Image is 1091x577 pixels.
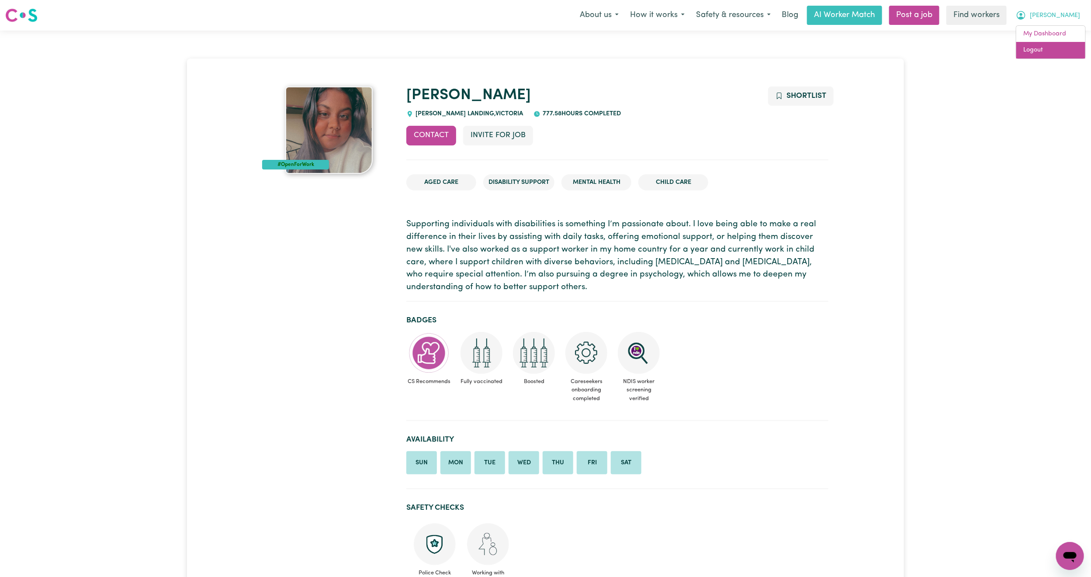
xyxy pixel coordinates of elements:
[262,86,396,174] a: Arpanpreet's profile picture'#OpenForWork
[616,374,662,406] span: NDIS worker screening verified
[406,451,437,475] li: Available on Sunday
[1010,6,1086,24] button: My Account
[463,126,533,145] button: Invite for Job
[262,160,329,169] div: #OpenForWork
[1056,542,1084,570] iframe: Button to launch messaging window, conversation in progress
[406,88,531,103] a: [PERSON_NAME]
[889,6,939,25] a: Post a job
[1016,26,1085,42] a: My Dashboard
[577,451,607,475] li: Available on Friday
[786,92,826,100] span: Shortlist
[406,503,828,512] h2: Safety Checks
[807,6,882,25] a: AI Worker Match
[413,565,456,577] span: Police Check
[1016,42,1085,59] a: Logout
[511,374,557,389] span: Boosted
[768,86,834,106] button: Add to shortlist
[574,6,624,24] button: About us
[440,451,471,475] li: Available on Monday
[406,174,476,191] li: Aged Care
[461,332,502,374] img: Care and support worker has received 2 doses of COVID-19 vaccine
[459,374,504,389] span: Fully vaccinated
[408,332,450,374] img: Care worker is recommended by Careseekers
[564,374,609,406] span: Careseekers onboarding completed
[1030,11,1080,21] span: [PERSON_NAME]
[513,332,555,374] img: Care and support worker has received booster dose of COVID-19 vaccination
[1016,25,1086,59] div: My Account
[618,332,660,374] img: NDIS Worker Screening Verified
[624,6,690,24] button: How it works
[406,435,828,444] h2: Availability
[540,111,621,117] span: 777.58 hours completed
[483,174,554,191] li: Disability Support
[5,7,38,23] img: Careseekers logo
[414,523,456,565] img: Police check
[776,6,804,25] a: Blog
[467,523,509,565] img: Working with children check
[413,111,523,117] span: [PERSON_NAME] LANDING , Victoria
[611,451,641,475] li: Available on Saturday
[406,126,456,145] button: Contact
[561,174,631,191] li: Mental Health
[406,316,828,325] h2: Badges
[509,451,539,475] li: Available on Wednesday
[285,86,373,174] img: Arpanpreet
[5,5,38,25] a: Careseekers logo
[543,451,573,475] li: Available on Thursday
[565,332,607,374] img: CS Academy: Careseekers Onboarding course completed
[406,218,828,294] p: Supporting individuals with disabilities is something I’m passionate about. I love being able to ...
[946,6,1007,25] a: Find workers
[406,374,452,389] span: CS Recommends
[474,451,505,475] li: Available on Tuesday
[690,6,776,24] button: Safety & resources
[638,174,708,191] li: Child care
